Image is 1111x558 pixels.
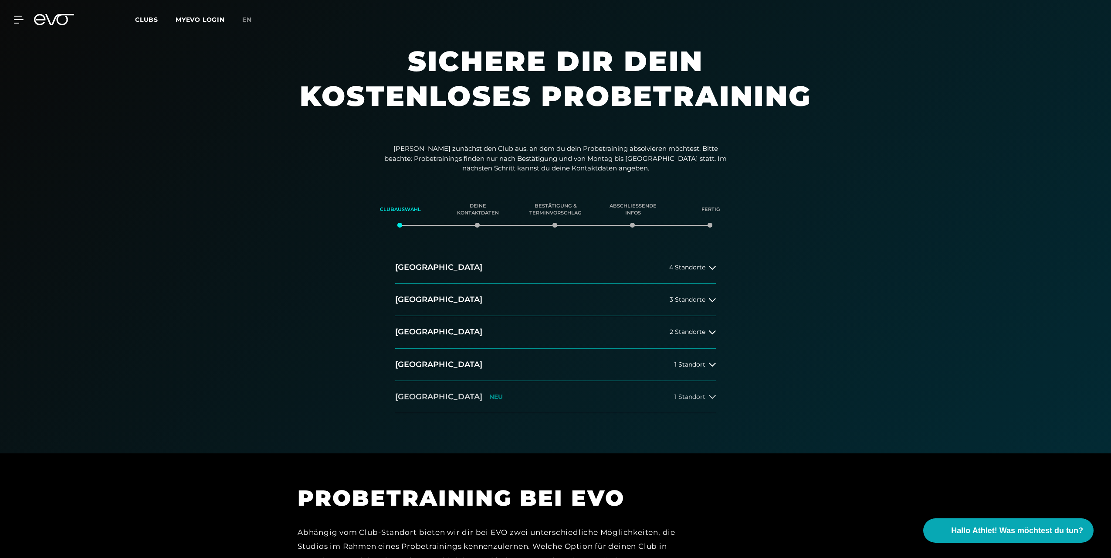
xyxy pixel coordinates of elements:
[674,361,705,368] span: 1 Standort
[395,284,716,316] button: [GEOGRAPHIC_DATA]3 Standorte
[450,198,506,221] div: Deine Kontaktdaten
[381,144,730,174] p: [PERSON_NAME] zunächst den Club aus, an dem du dein Probetraining absolvieren möchtest. Bitte bea...
[298,484,690,512] h1: PROBETRAINING BEI EVO
[395,359,482,370] h2: [GEOGRAPHIC_DATA]
[683,198,738,221] div: Fertig
[528,198,583,221] div: Bestätigung & Terminvorschlag
[395,316,716,348] button: [GEOGRAPHIC_DATA]2 Standorte
[605,198,661,221] div: Abschließende Infos
[670,329,705,335] span: 2 Standorte
[395,391,482,402] h2: [GEOGRAPHIC_DATA]
[135,15,176,24] a: Clubs
[395,252,716,284] button: [GEOGRAPHIC_DATA]4 Standorte
[395,294,482,305] h2: [GEOGRAPHIC_DATA]
[395,262,482,273] h2: [GEOGRAPHIC_DATA]
[395,381,716,413] button: [GEOGRAPHIC_DATA]NEU1 Standort
[923,518,1094,543] button: Hallo Athlet! Was möchtest du tun?
[669,264,705,271] span: 4 Standorte
[135,16,158,24] span: Clubs
[294,44,817,131] h1: Sichere dir dein kostenloses Probetraining
[395,349,716,381] button: [GEOGRAPHIC_DATA]1 Standort
[395,327,482,337] h2: [GEOGRAPHIC_DATA]
[489,393,503,401] p: NEU
[670,296,705,303] span: 3 Standorte
[674,394,705,400] span: 1 Standort
[951,525,1083,537] span: Hallo Athlet! Was möchtest du tun?
[176,16,225,24] a: MYEVO LOGIN
[242,16,252,24] span: en
[373,198,428,221] div: Clubauswahl
[242,15,262,25] a: en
